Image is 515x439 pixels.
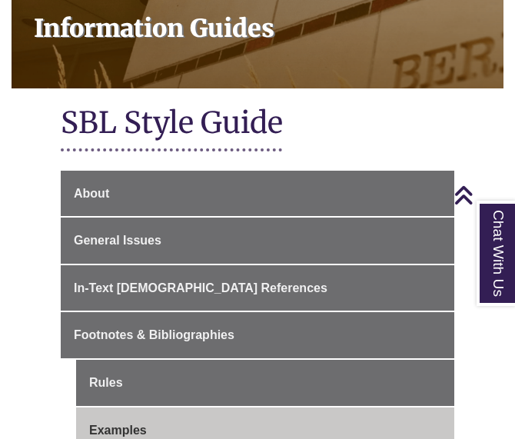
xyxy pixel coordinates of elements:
span: Footnotes & Bibliographies [74,328,234,341]
a: In-Text [DEMOGRAPHIC_DATA] References [61,265,454,311]
span: In-Text [DEMOGRAPHIC_DATA] References [74,281,327,294]
span: General Issues [74,234,161,247]
span: About [74,187,109,200]
a: General Issues [61,218,454,264]
a: Footnotes & Bibliographies [61,312,454,358]
a: Back to Top [454,185,511,205]
a: About [61,171,454,217]
h1: SBL Style Guide [61,104,454,145]
a: Rules [76,360,454,406]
